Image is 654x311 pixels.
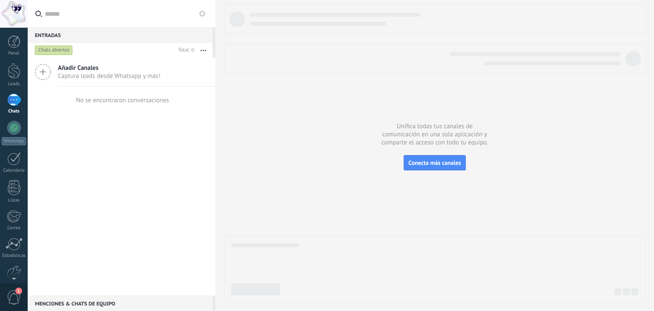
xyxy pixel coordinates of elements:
div: Panel [2,51,26,56]
div: Entradas [28,27,212,43]
div: Estadísticas [2,253,26,259]
span: Conecta más canales [408,159,461,167]
span: Añadir Canales [58,64,161,72]
span: 1 [15,288,22,294]
div: Menciones & Chats de equipo [28,296,212,311]
div: Correo [2,225,26,231]
div: Calendario [2,168,26,173]
div: Chats [2,109,26,114]
span: Captura leads desde Whatsapp y más! [58,72,161,80]
div: Total: 0 [175,46,194,55]
div: No se encontraron conversaciones [76,96,169,104]
div: Listas [2,198,26,203]
div: WhatsApp [2,137,26,145]
div: Leads [2,81,26,87]
button: Conecta más canales [404,155,465,170]
div: Chats abiertos [35,45,73,55]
